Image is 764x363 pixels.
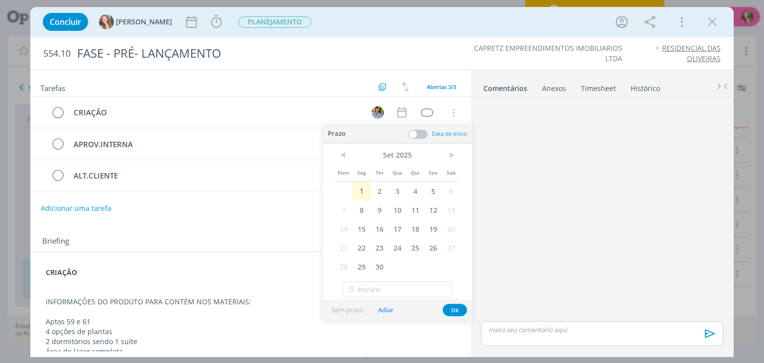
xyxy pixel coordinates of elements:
button: PLANEJAMENTO [238,16,312,28]
a: Comentários [483,79,528,93]
span: Qua [388,163,406,181]
span: 17 [388,219,406,238]
div: FASE - PRÉ- LANÇAMENTO [73,41,434,66]
span: 22 [353,238,371,257]
span: 29 [353,257,371,276]
img: A [372,106,384,119]
span: < [335,148,353,163]
span: 16 [371,219,388,238]
span: 26 [424,238,442,257]
span: 13 [442,200,460,219]
span: Qui [406,163,424,181]
span: 20 [442,219,460,238]
strong: CRIAÇÃO [46,268,77,277]
div: APROV.INTERNA [69,138,362,151]
div: dialog [30,7,733,357]
span: 21 [335,238,353,257]
span: 8 [353,200,371,219]
span: Seg [353,163,371,181]
span: 14 [335,219,353,238]
span: 19 [424,219,442,238]
span: 10 [388,200,406,219]
span: 18 [406,219,424,238]
button: Adicionar uma tarefa [40,199,112,217]
span: 7 [335,200,353,219]
span: 2 [371,181,388,200]
span: Data de início [432,130,467,137]
span: 28 [335,257,353,276]
button: Concluir [43,13,88,31]
span: 25 [406,238,424,257]
p: 4 opções de plantas [46,327,455,337]
span: [PERSON_NAME] [116,18,172,25]
span: Prazo [328,129,346,139]
span: Set 2025 [353,148,442,163]
span: 27 [442,238,460,257]
div: CRIAÇÃO [69,106,362,119]
span: 12 [424,200,442,219]
div: ALT.CLIENTE [69,170,362,182]
span: Briefing [42,235,69,248]
button: A [371,105,385,120]
span: 15 [353,219,371,238]
a: Timesheet [580,79,616,93]
span: 554.10 [43,48,71,59]
span: 24 [388,238,406,257]
button: G[PERSON_NAME] [99,14,172,29]
span: > [442,148,460,163]
p: Aptos 59 e 61 [46,317,455,327]
a: Histórico [630,79,661,93]
div: Anexos [542,84,566,93]
img: arrow-down-up.svg [402,83,409,91]
span: 23 [371,238,388,257]
p: 2 dormitórios sendo 1 suíte [46,337,455,347]
span: 5 [424,181,442,200]
span: 3 [388,181,406,200]
p: Área de lazer completa [46,347,455,357]
a: RESIDENCIAL DAS OLIVEIRAS [662,43,721,63]
span: Concluir [50,18,81,26]
span: Tarefas [40,81,65,93]
span: Ter [371,163,388,181]
button: Ok [443,304,467,316]
span: 9 [371,200,388,219]
button: Adiar [372,303,400,317]
span: 4 [406,181,424,200]
span: Sab [442,163,460,181]
span: Abertas 3/3 [427,83,456,91]
span: 11 [406,200,424,219]
input: Horário [343,281,452,297]
a: CAPRETZ EMPREENDIMENTOS IMOBILIARIOS LTDA [474,43,622,63]
img: G [99,14,114,29]
span: Sex [424,163,442,181]
p: INFORMAÇÕES DO PRODUTO PARA CONTÉM NOS MATERIAIS: [46,297,455,307]
span: PLANEJAMENTO [238,16,311,28]
span: 1 [353,181,371,200]
span: 30 [371,257,388,276]
span: 6 [442,181,460,200]
span: Dom [335,163,353,181]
